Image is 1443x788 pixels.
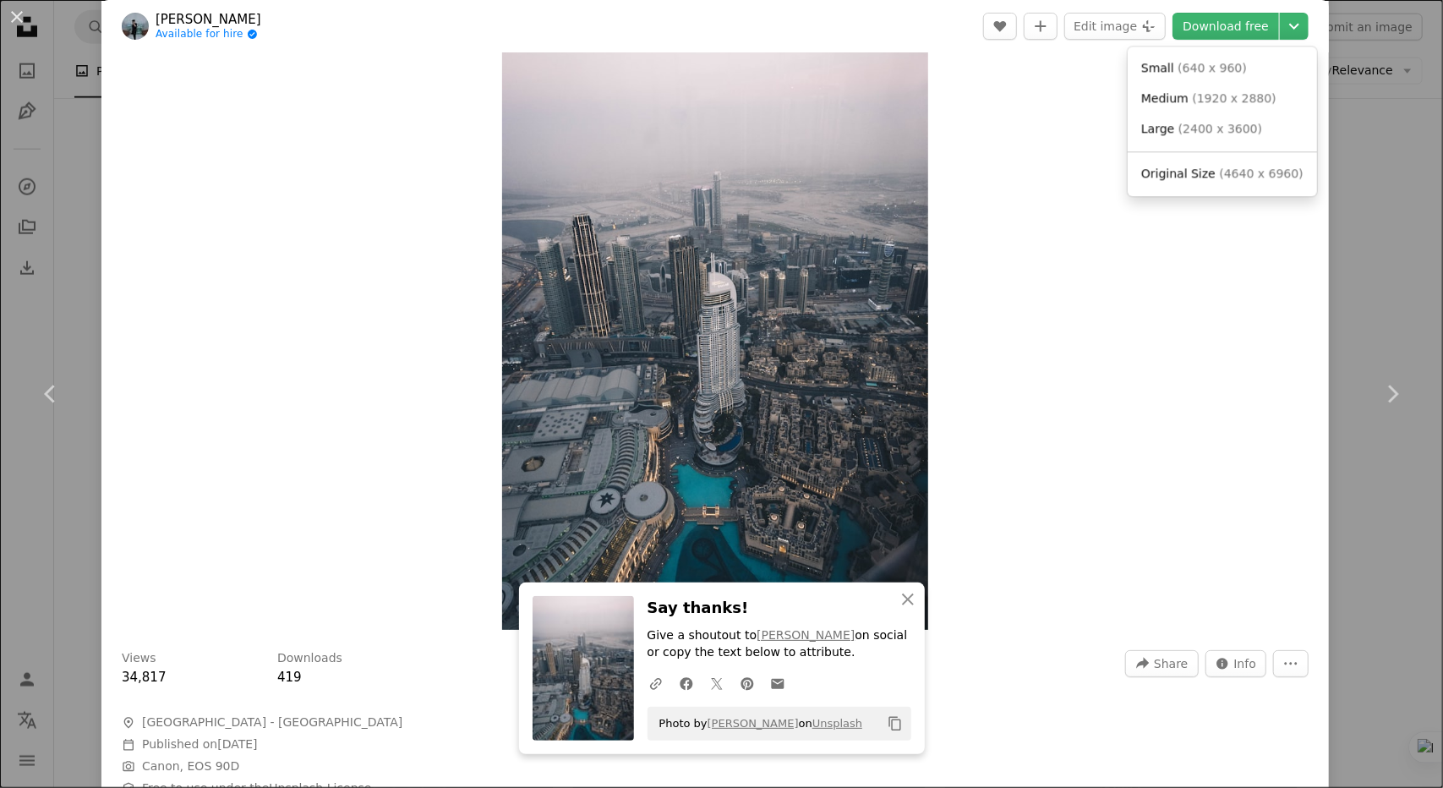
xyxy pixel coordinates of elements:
span: Small [1141,61,1174,74]
span: ( 4640 x 6960 ) [1219,167,1303,180]
button: Choose download size [1280,13,1309,40]
span: Original Size [1141,167,1216,180]
span: ( 1920 x 2880 ) [1192,91,1276,105]
div: Choose download size [1128,47,1317,196]
span: Large [1141,122,1174,135]
span: ( 2400 x 3600 ) [1178,122,1262,135]
span: Medium [1141,91,1189,105]
span: ( 640 x 960 ) [1178,61,1247,74]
